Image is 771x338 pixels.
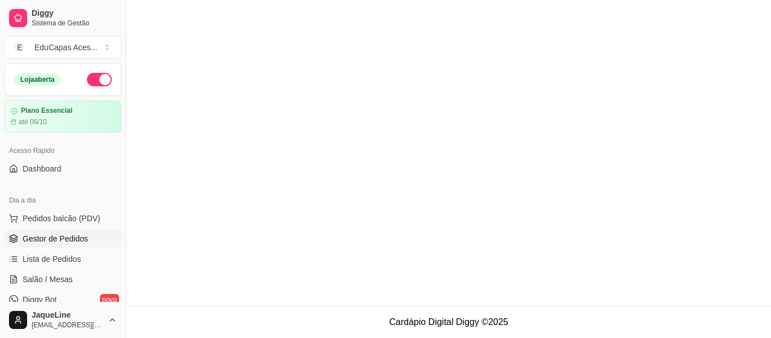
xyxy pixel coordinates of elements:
span: Lista de Pedidos [23,253,81,265]
a: Dashboard [5,160,121,178]
article: Plano Essencial [21,107,72,115]
a: Gestor de Pedidos [5,230,121,248]
a: Diggy Botnovo [5,291,121,309]
span: JaqueLine [32,310,103,321]
div: Dia a dia [5,191,121,209]
div: Loja aberta [14,73,61,86]
button: Pedidos balcão (PDV) [5,209,121,227]
footer: Cardápio Digital Diggy © 2025 [126,306,771,338]
span: Gestor de Pedidos [23,233,88,244]
span: Dashboard [23,163,62,174]
span: Salão / Mesas [23,274,73,285]
div: EduCapas Aces ... [34,42,97,53]
button: Select a team [5,36,121,59]
span: Sistema de Gestão [32,19,117,28]
span: Diggy [32,8,117,19]
article: até 06/10 [19,117,47,126]
span: Diggy Bot [23,294,57,305]
button: JaqueLine[EMAIL_ADDRESS][DOMAIN_NAME] [5,306,121,333]
span: Pedidos balcão (PDV) [23,213,100,224]
div: Acesso Rápido [5,142,121,160]
a: DiggySistema de Gestão [5,5,121,32]
a: Salão / Mesas [5,270,121,288]
span: [EMAIL_ADDRESS][DOMAIN_NAME] [32,321,103,330]
button: Alterar Status [87,73,112,86]
a: Lista de Pedidos [5,250,121,268]
a: Plano Essencialaté 06/10 [5,100,121,133]
span: E [14,42,25,53]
